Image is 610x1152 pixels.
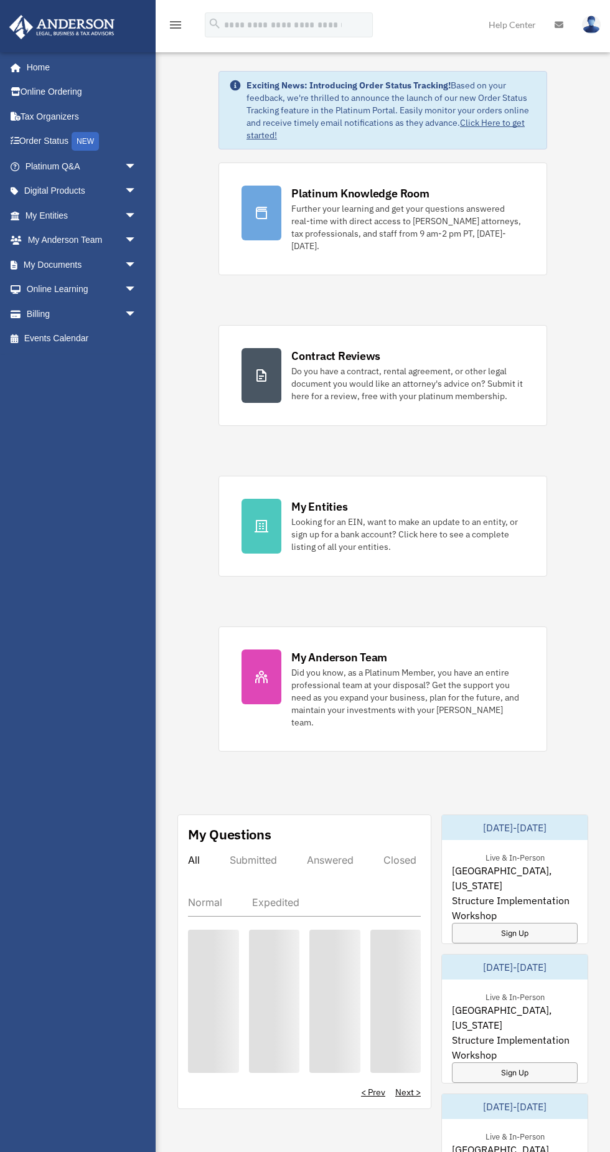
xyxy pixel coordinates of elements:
[291,348,380,364] div: Contract Reviews
[124,179,149,204] span: arrow_drop_down
[291,516,524,553] div: Looking for an EIN, want to make an update to an entity, or sign up for a bank account? Click her...
[476,850,555,863] div: Live & In-Person
[124,252,149,278] span: arrow_drop_down
[452,893,578,923] span: Structure Implementation Workshop
[291,666,524,729] div: Did you know, as a Platinum Member, you have an entire professional team at your disposal? Get th...
[9,277,156,302] a: Online Learningarrow_drop_down
[307,854,354,866] div: Answered
[383,854,416,866] div: Closed
[452,1003,578,1032] span: [GEOGRAPHIC_DATA], [US_STATE]
[9,203,156,228] a: My Entitiesarrow_drop_down
[582,16,601,34] img: User Pic
[9,154,156,179] a: Platinum Q&Aarrow_drop_down
[9,80,156,105] a: Online Ordering
[218,626,547,752] a: My Anderson Team Did you know, as a Platinum Member, you have an entire professional team at your...
[246,117,525,141] a: Click Here to get started!
[9,104,156,129] a: Tax Organizers
[124,228,149,253] span: arrow_drop_down
[124,277,149,303] span: arrow_drop_down
[9,252,156,277] a: My Documentsarrow_drop_down
[452,863,578,893] span: [GEOGRAPHIC_DATA], [US_STATE]
[124,154,149,179] span: arrow_drop_down
[452,1032,578,1062] span: Structure Implementation Workshop
[9,129,156,154] a: Order StatusNEW
[291,649,387,665] div: My Anderson Team
[9,55,149,80] a: Home
[442,1094,588,1119] div: [DATE]-[DATE]
[442,955,588,980] div: [DATE]-[DATE]
[218,325,547,426] a: Contract Reviews Do you have a contract, rental agreement, or other legal document you would like...
[252,896,299,909] div: Expedited
[291,202,524,252] div: Further your learning and get your questions answered real-time with direct access to [PERSON_NAM...
[72,132,99,151] div: NEW
[246,80,451,91] strong: Exciting News: Introducing Order Status Tracking!
[9,326,156,351] a: Events Calendar
[476,989,555,1003] div: Live & In-Person
[168,17,183,32] i: menu
[124,301,149,327] span: arrow_drop_down
[291,499,347,514] div: My Entities
[9,179,156,204] a: Digital Productsarrow_drop_down
[230,854,277,866] div: Submitted
[124,203,149,229] span: arrow_drop_down
[442,815,588,840] div: [DATE]-[DATE]
[188,854,200,866] div: All
[188,825,271,844] div: My Questions
[9,228,156,253] a: My Anderson Teamarrow_drop_down
[6,15,118,39] img: Anderson Advisors Platinum Portal
[291,186,429,201] div: Platinum Knowledge Room
[361,1086,385,1098] a: < Prev
[188,896,222,909] div: Normal
[452,1062,578,1083] a: Sign Up
[452,923,578,943] a: Sign Up
[208,17,222,31] i: search
[9,301,156,326] a: Billingarrow_drop_down
[218,163,547,275] a: Platinum Knowledge Room Further your learning and get your questions answered real-time with dire...
[395,1086,421,1098] a: Next >
[246,79,537,141] div: Based on your feedback, we're thrilled to announce the launch of our new Order Status Tracking fe...
[291,365,524,402] div: Do you have a contract, rental agreement, or other legal document you would like an attorney's ad...
[476,1129,555,1142] div: Live & In-Person
[218,476,547,577] a: My Entities Looking for an EIN, want to make an update to an entity, or sign up for a bank accoun...
[168,22,183,32] a: menu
